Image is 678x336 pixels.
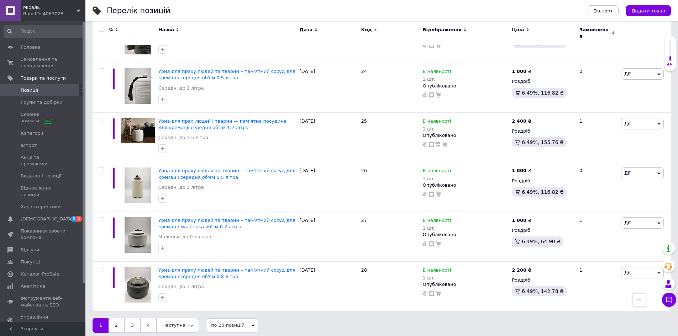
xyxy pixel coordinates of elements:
div: ₴ [512,167,531,174]
div: 1 шт. [422,126,451,132]
span: 25 [361,118,367,124]
a: 4 [140,318,156,333]
div: [DATE] [298,112,359,162]
div: 1 шт. [422,76,451,82]
div: Роздріб [512,128,573,134]
span: 6.49%, 116.82 ₴ [522,189,564,195]
span: В наявності [422,118,451,126]
span: Каталог ProSale [21,271,59,277]
span: В наявності [422,69,451,76]
button: Чат з покупцем [662,293,676,307]
span: Головна [21,44,41,50]
img: Урна для праха людей и животных – памятный сосуд для кремации средняя объем 0.5 литра [125,68,151,104]
div: Ваш ID: 4063028 [23,11,85,17]
span: Акції та промокоди [21,154,66,167]
a: Середні до 1.5 літра [158,134,208,141]
b: 2 400 [512,118,526,124]
span: 2 [71,216,77,222]
span: 6.49%, 116.82 ₴ [522,90,564,96]
span: Позиції [21,87,38,94]
span: Ціна [512,27,524,33]
div: ₴ [512,68,531,75]
a: Середні до 1 літра [158,85,204,91]
span: Назва [158,27,174,33]
div: 6% [664,63,676,68]
div: Опубліковано [422,231,508,238]
a: 1 [93,318,109,333]
span: 26 [361,168,367,173]
div: Роздріб [512,78,573,85]
span: Код [361,27,372,33]
span: [DEMOGRAPHIC_DATA] [21,216,73,222]
span: 28 [361,267,367,273]
span: % [109,27,113,33]
div: Опубліковано [422,182,508,188]
span: Дата [300,27,313,33]
span: 6.49%, 64.90 ₴ [522,239,561,244]
img: Урна для праха людей и животных – памятный сосуд для кремации средняя объем 0.5 литра [125,167,151,203]
span: Інструменти веб-майстра та SEO [21,295,66,308]
span: Групи та добірки [21,99,63,106]
span: 6.49%, 142.78 ₴ [522,288,564,294]
span: Замовлення та повідомлення [21,56,66,69]
div: 0 [575,162,619,212]
span: Експорт [593,8,613,14]
span: Замовлення [579,27,610,39]
button: Додати товар [626,5,671,16]
div: ₴ [512,118,531,124]
b: 2 200 [512,267,526,273]
a: 3 [124,318,140,333]
a: Наступна [156,318,199,333]
input: Пошук [4,25,84,38]
a: Середні до 1 літра [158,184,204,191]
span: Видалені позиції [21,173,62,179]
div: 1 [575,212,619,261]
div: Опубліковано [422,281,508,288]
b: 1 000 [512,218,526,223]
a: 2 [109,318,124,333]
a: Урна для праху людей та тварин – пам'ятний сосуд для кремації середня об'єм 0.5 літра [158,168,295,180]
span: 27 [361,218,367,223]
div: Роздріб [512,227,573,234]
span: Відгуки [21,247,39,253]
span: Міраль [23,4,77,11]
span: 4 [76,216,82,222]
div: Опубліковано [422,83,508,89]
span: 6.49%, 155.76 ₴ [522,139,564,145]
span: Відображення [422,27,461,33]
b: 1 800 [512,69,526,74]
div: [DATE] [298,261,359,311]
button: Експорт [588,5,619,16]
div: [DATE] [298,212,359,261]
a: Урна для праху людей та тварин – пам'ятний сосуд для кремації середня об'єм 0.5 літра [158,69,295,80]
span: Товари та послуги [21,75,66,81]
span: Дії [624,71,630,76]
span: Сезонні знижки [21,111,66,124]
span: Дії [624,220,630,225]
span: 24 [361,69,367,74]
div: ₴ [512,267,531,273]
a: Середні до 1 літра [158,283,204,290]
div: [DATE] [298,63,359,113]
span: Дії [624,270,630,275]
a: Урна для прах людей і тварин — пам'ятна посудина для кремації середня об'єм 1.2 літра [158,118,287,130]
div: 0 [575,63,619,113]
a: Урна для праху людей та тварин – пам'ятний сосуд для кремації середня об'єм 0.8 літра [158,267,295,279]
span: Покупці [21,259,40,265]
div: ₴ [512,217,531,224]
div: 1 [575,112,619,162]
span: Характеристики [21,204,61,210]
span: Управління сайтом [21,314,66,327]
a: Урна для праху людей та тварин – пам'ятний сосуд для кремації маленька об'єм 0.2 літра [158,218,295,229]
span: Імпорт [21,142,37,149]
img: Урна для праха людей и животных – памятный сосуд для кремации средняя объем 0.8 литра [125,267,151,303]
img: Урна для праха людей и животных – памятный сосуд для кремации маленькая объем 0.2 литра [125,217,151,253]
div: Перелік позицій [107,7,170,15]
div: 1 шт. [422,225,451,231]
div: Роздріб [512,178,573,184]
span: Дії [624,121,630,126]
